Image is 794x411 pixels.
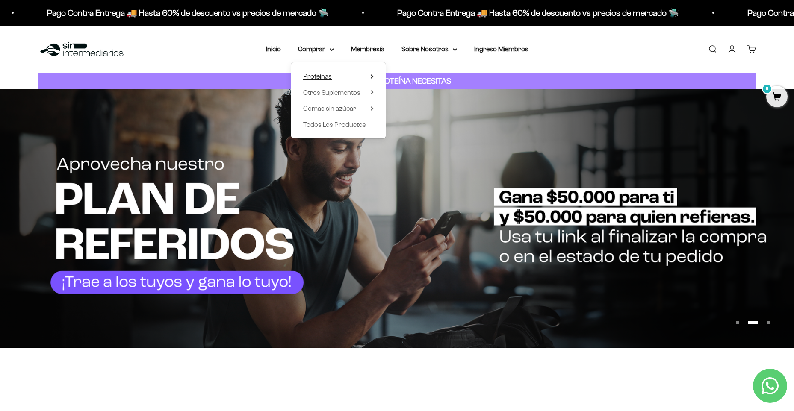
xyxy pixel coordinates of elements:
[303,119,374,130] a: Todos Los Productos
[474,45,528,53] a: Ingreso Miembros
[343,76,451,85] strong: CUANTA PROTEÍNA NECESITAS
[266,45,281,53] a: Inicio
[303,89,360,96] span: Otros Suplementos
[395,6,677,20] p: Pago Contra Entrega 🚚 Hasta 60% de descuento vs precios de mercado 🛸
[401,44,457,55] summary: Sobre Nosotros
[303,103,374,114] summary: Gomas sin azúcar
[303,87,374,98] summary: Otros Suplementos
[303,105,356,112] span: Gomas sin azúcar
[303,73,332,80] span: Proteínas
[303,121,366,128] span: Todos Los Productos
[762,84,772,94] mark: 0
[298,44,334,55] summary: Comprar
[45,6,327,20] p: Pago Contra Entrega 🚚 Hasta 60% de descuento vs precios de mercado 🛸
[351,45,384,53] a: Membresía
[303,71,374,82] summary: Proteínas
[766,93,788,102] a: 0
